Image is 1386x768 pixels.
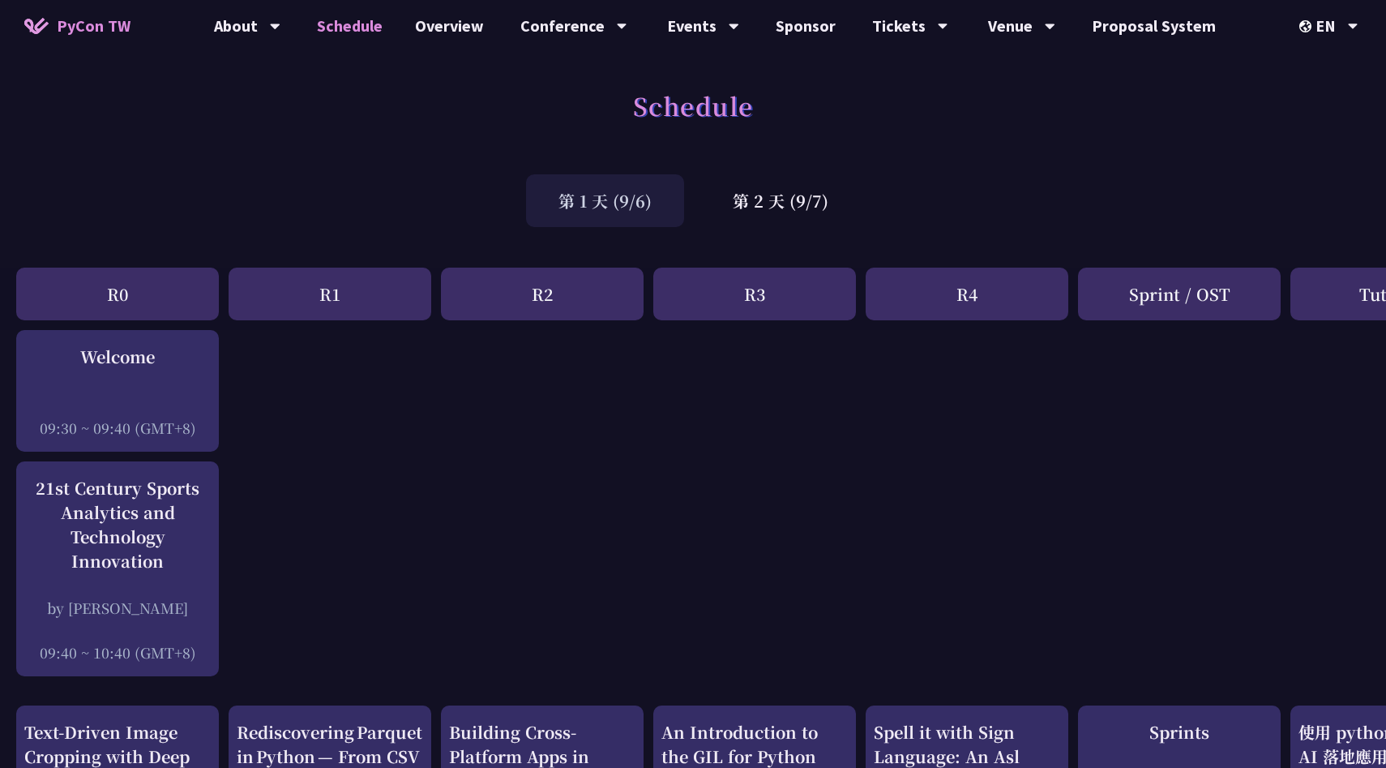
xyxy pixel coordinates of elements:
[700,174,861,227] div: 第 2 天 (9/7)
[24,476,211,573] div: 21st Century Sports Analytics and Technology Innovation
[24,642,211,663] div: 09:40 ~ 10:40 (GMT+8)
[633,81,754,130] h1: Schedule
[526,174,684,227] div: 第 1 天 (9/6)
[24,476,211,663] a: 21st Century Sports Analytics and Technology Innovation by [PERSON_NAME] 09:40 ~ 10:40 (GMT+8)
[1078,268,1281,320] div: Sprint / OST
[16,268,219,320] div: R0
[1086,720,1273,744] div: Sprints
[24,345,211,369] div: Welcome
[24,18,49,34] img: Home icon of PyCon TW 2025
[441,268,644,320] div: R2
[229,268,431,320] div: R1
[8,6,147,46] a: PyCon TW
[1299,20,1315,32] img: Locale Icon
[653,268,856,320] div: R3
[24,598,211,618] div: by [PERSON_NAME]
[866,268,1068,320] div: R4
[24,418,211,438] div: 09:30 ~ 09:40 (GMT+8)
[57,14,130,38] span: PyCon TW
